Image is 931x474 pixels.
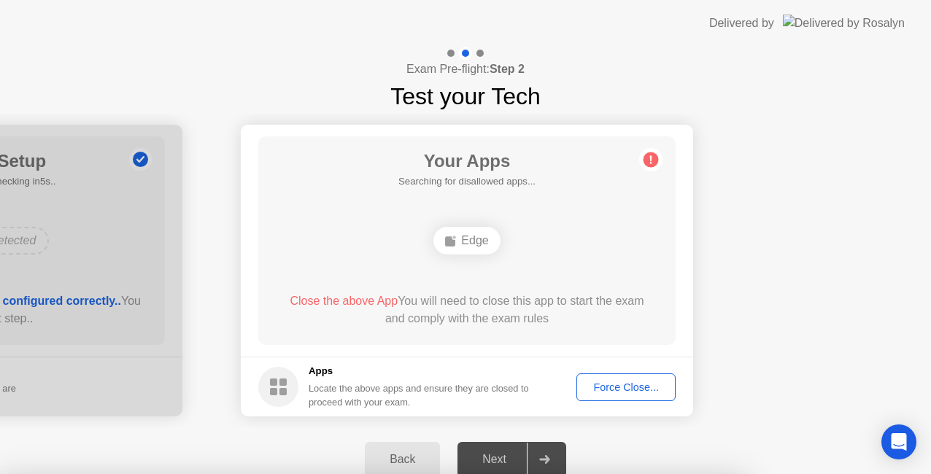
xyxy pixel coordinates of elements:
img: Delivered by Rosalyn [783,15,905,31]
div: Locate the above apps and ensure they are closed to proceed with your exam. [309,381,530,409]
h4: Exam Pre-flight: [406,61,525,78]
div: Force Close... [582,381,671,393]
span: Close the above App [290,295,398,307]
b: Step 2 [490,63,525,75]
h5: Apps [309,364,530,378]
div: Delivered by [709,15,774,32]
div: Back [369,453,436,466]
div: Next [462,453,527,466]
h5: Searching for disallowed apps... [398,174,536,189]
div: You will need to close this app to start the exam and comply with the exam rules [279,292,655,327]
h1: Your Apps [398,148,536,174]
div: Edge [433,227,500,255]
h1: Test your Tech [390,79,541,114]
div: Open Intercom Messenger [881,424,916,459]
